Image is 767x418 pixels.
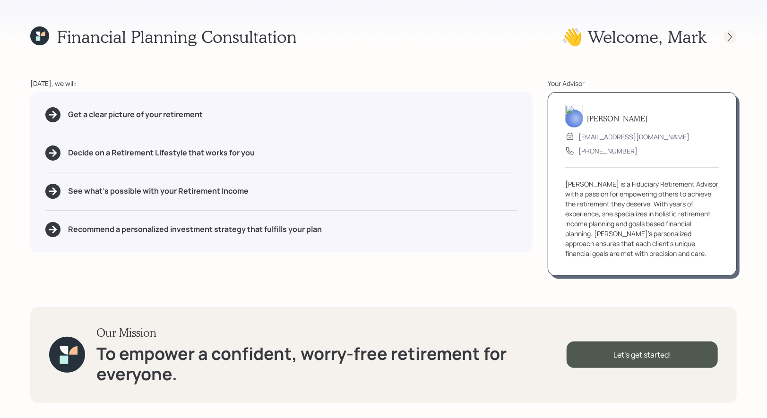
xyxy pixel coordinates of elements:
[68,110,203,119] h5: Get a clear picture of your retirement
[68,148,255,157] h5: Decide on a Retirement Lifestyle that works for you
[548,78,737,88] div: Your Advisor
[578,146,638,156] div: [PHONE_NUMBER]
[30,78,533,88] div: [DATE], we will:
[565,179,719,258] div: [PERSON_NAME] is a Fiduciary Retirement Advisor with a passion for empowering others to achieve t...
[567,341,718,368] div: Let's get started!
[561,26,707,47] h1: 👋 Welcome , Mark
[565,105,583,128] img: treva-nostdahl-headshot.png
[96,343,567,384] h1: To empower a confident, worry-free retirement for everyone.
[68,225,322,234] h5: Recommend a personalized investment strategy that fulfills your plan
[57,26,297,47] h1: Financial Planning Consultation
[578,132,689,142] div: [EMAIL_ADDRESS][DOMAIN_NAME]
[96,326,567,340] h3: Our Mission
[68,187,249,196] h5: See what's possible with your Retirement Income
[587,114,647,123] h5: [PERSON_NAME]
